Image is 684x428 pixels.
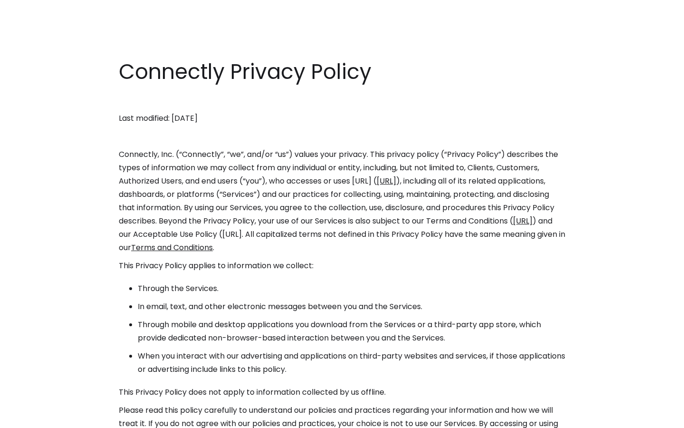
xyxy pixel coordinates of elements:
[138,300,565,313] li: In email, text, and other electronic messages between you and the Services.
[119,148,565,254] p: Connectly, Inc. (“Connectly”, “we”, and/or “us”) values your privacy. This privacy policy (“Priva...
[19,411,57,425] ul: Language list
[513,215,532,226] a: [URL]
[119,386,565,399] p: This Privacy Policy does not apply to information collected by us offline.
[138,318,565,345] li: Through mobile and desktop applications you download from the Services or a third-party app store...
[119,57,565,87] h1: Connectly Privacy Policy
[138,282,565,295] li: Through the Services.
[119,94,565,107] p: ‍
[138,350,565,376] li: When you interact with our advertising and applications on third-party websites and services, if ...
[119,130,565,143] p: ‍
[9,410,57,425] aside: Language selected: English
[119,259,565,272] p: This Privacy Policy applies to information we collect:
[131,242,213,253] a: Terms and Conditions
[377,175,396,186] a: [URL]
[119,112,565,125] p: Last modified: [DATE]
